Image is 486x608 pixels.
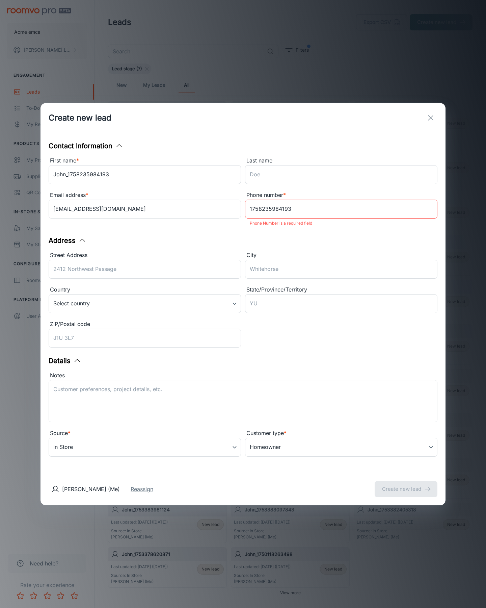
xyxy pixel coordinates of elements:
div: First name [49,156,241,165]
input: J1U 3L7 [49,329,241,348]
div: Customer type [245,429,437,438]
button: Address [49,235,86,246]
div: City [245,251,437,260]
div: Country [49,285,241,294]
button: exit [424,111,437,125]
button: Contact Information [49,141,123,151]
div: Email address [49,191,241,200]
div: Phone number [245,191,437,200]
button: Details [49,356,81,366]
div: Notes [49,371,437,380]
h1: Create new lead [49,112,111,124]
div: State/Province/Territory [245,285,437,294]
p: [PERSON_NAME] (Me) [62,485,120,493]
div: Street Address [49,251,241,260]
div: Source [49,429,241,438]
div: Homeowner [245,438,437,457]
input: YU [245,294,437,313]
div: In Store [49,438,241,457]
input: 2412 Northwest Passage [49,260,241,279]
input: John [49,165,241,184]
input: Whitehorse [245,260,437,279]
div: Select country [49,294,241,313]
p: Phone Number is a required field [250,219,433,227]
input: Doe [245,165,437,184]
div: ZIP/Postal code [49,320,241,329]
input: +1 439-123-4567 [245,200,437,219]
input: myname@example.com [49,200,241,219]
button: Reassign [131,485,153,493]
div: Last name [245,156,437,165]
